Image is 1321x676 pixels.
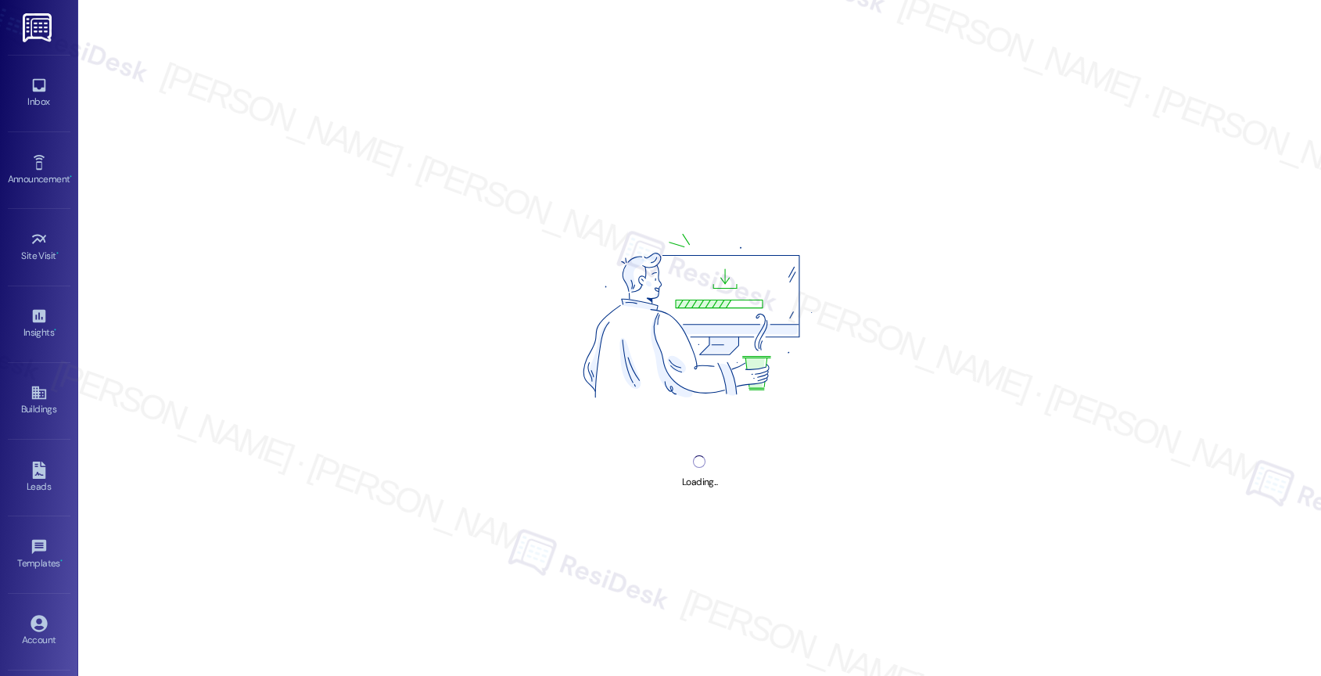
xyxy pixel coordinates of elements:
a: Buildings [8,379,70,422]
span: • [56,248,59,259]
img: ResiDesk Logo [23,13,55,42]
a: Inbox [8,72,70,114]
span: • [60,556,63,566]
a: Insights • [8,303,70,345]
a: Templates • [8,534,70,576]
div: Loading... [682,474,717,491]
a: Site Visit • [8,226,70,268]
a: Account [8,610,70,653]
span: • [70,171,72,182]
a: Leads [8,457,70,499]
span: • [54,325,56,336]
